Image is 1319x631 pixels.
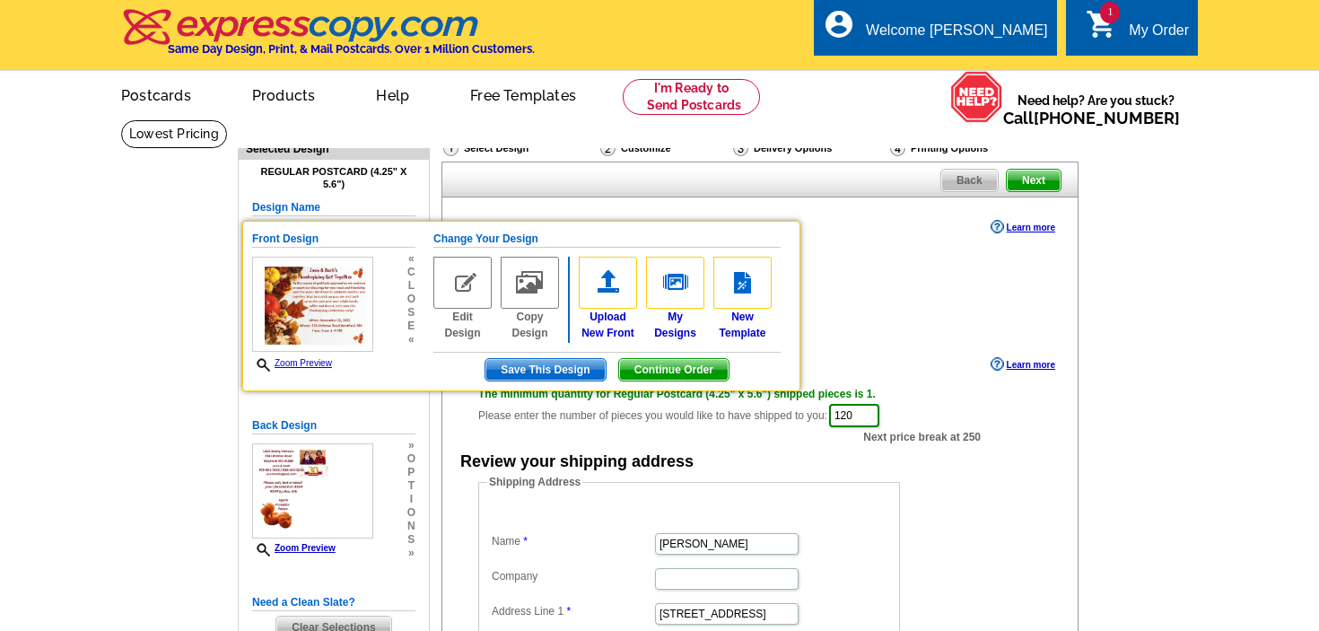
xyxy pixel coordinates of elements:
[579,257,637,309] img: upload-front.gif
[441,73,605,115] a: Free Templates
[252,417,415,434] h5: Back Design
[252,443,373,539] img: small-thumb.jpg
[407,547,415,560] span: »
[1100,2,1120,23] span: 1
[960,214,1319,631] iframe: LiveChat chat widget
[1003,92,1189,127] span: Need help? Are you stuck?
[646,257,704,309] img: my-designs.gif
[252,166,415,189] h4: Regular Postcard (4.25" x 5.6")
[407,293,415,306] span: o
[433,231,781,248] h5: Change Your Design
[501,257,559,309] img: copy-design-no.gif
[600,140,616,156] img: Customize
[731,139,888,162] div: Delivery Options
[713,257,772,341] a: NewTemplate
[407,252,415,266] span: «
[492,533,653,549] label: Name
[492,603,653,619] label: Address Line 1
[407,333,415,346] span: «
[950,71,1003,123] img: help
[407,320,415,333] span: e
[92,73,220,115] a: Postcards
[407,266,415,279] span: c
[252,199,415,216] h5: Design Name
[941,170,998,191] span: Back
[252,257,373,352] img: small-thumb.jpg
[441,139,598,162] div: Select Design
[1086,8,1118,40] i: shopping_cart
[823,8,855,40] i: account_circle
[940,169,999,192] a: Back
[492,568,653,584] label: Company
[646,257,704,341] a: MyDesigns
[252,358,332,368] a: Zoom Preview
[407,493,415,506] span: i
[478,386,1042,402] div: The minimum quantity for Regular Postcard (4.25" x 5.6") shipped pieces is 1.
[407,506,415,520] span: o
[1129,22,1189,48] div: My Order
[888,139,1048,157] div: Printing Options
[1034,109,1180,127] a: [PHONE_NUMBER]
[485,359,605,381] span: Save This Design
[478,386,1042,429] div: Please enter the number of pieces you would like to have shipped to you:
[1007,170,1061,191] span: Next
[347,73,438,115] a: Help
[168,42,535,56] h4: Same Day Design, Print, & Mail Postcards. Over 1 Million Customers.
[487,474,582,490] legend: Shipping Address
[252,231,415,248] h5: Front Design
[713,257,772,309] img: new-template.gif
[501,257,559,341] a: Copy Design
[252,594,415,611] h5: Need a Clean Slate?
[890,140,905,156] img: Printing Options & Summary
[407,306,415,320] span: s
[485,358,606,381] button: Save This Design
[619,359,729,381] span: Continue Order
[443,140,459,156] img: Select Design
[460,218,586,242] div: Delivery options
[733,140,748,156] img: Delivery Options
[433,257,492,309] img: edit-design-no.gif
[866,22,1047,48] div: Welcome [PERSON_NAME]
[407,520,415,533] span: n
[407,439,415,452] span: »
[407,533,415,547] span: s
[433,257,492,341] a: Edit Design
[252,543,336,553] a: Zoom Preview
[598,139,731,157] div: Customize
[618,358,729,381] button: Continue Order
[407,466,415,479] span: p
[579,257,637,341] a: UploadNew Front
[863,429,981,445] span: Next price break at 250
[1003,109,1180,127] span: Call
[223,73,345,115] a: Products
[460,450,694,474] div: Review your shipping address
[407,452,415,466] span: o
[121,22,535,56] a: Same Day Design, Print, & Mail Postcards. Over 1 Million Customers.
[407,279,415,293] span: l
[407,479,415,493] span: t
[239,140,429,157] div: Selected Design
[1086,20,1189,42] a: 1 shopping_cart My Order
